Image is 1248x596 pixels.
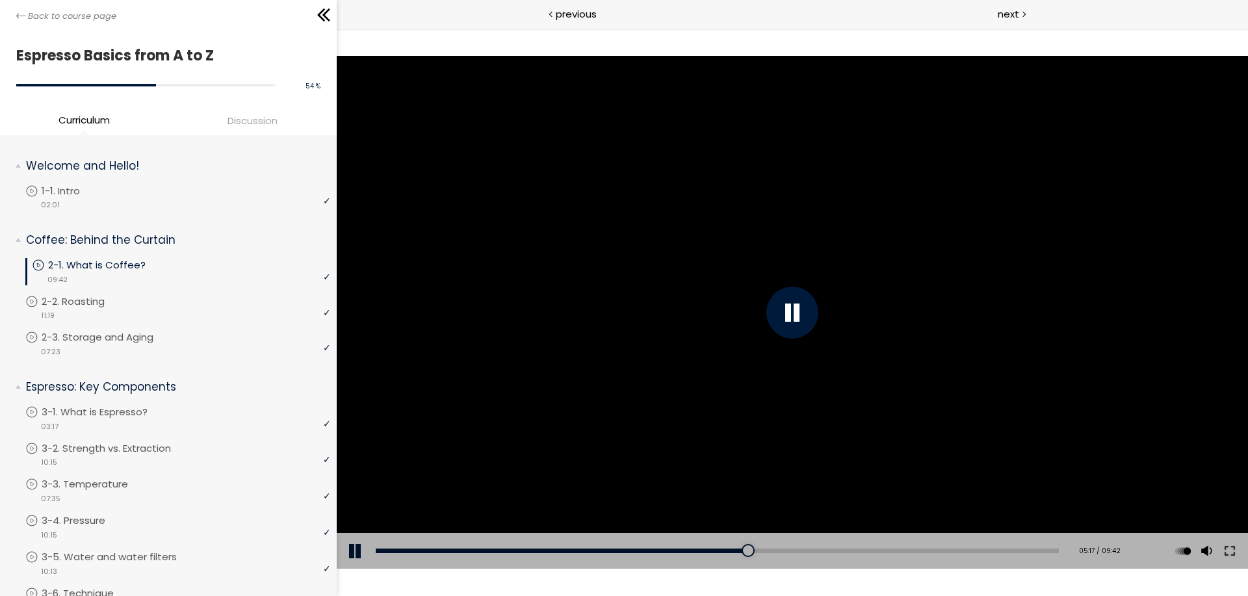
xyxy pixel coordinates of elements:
p: Espresso: Key Components [26,379,320,395]
span: Discussion [227,113,278,128]
h1: Espresso Basics from A to Z [16,44,314,68]
span: 07:35 [41,493,60,504]
div: 05:17 / 09:42 [734,517,784,528]
p: 2-1. What is Coffee? [48,258,172,272]
p: 3-5. Water and water filters [42,550,203,564]
p: 3-3. Temperature [42,477,154,491]
span: 02:01 [41,200,60,211]
span: 10:15 [41,530,57,541]
p: 1-1. Intro [42,184,106,198]
span: 10:15 [41,457,57,468]
p: 3-4. Pressure [42,513,131,528]
p: 3-1. What is Espresso? [42,405,174,419]
span: 11:19 [41,310,55,321]
span: 03:17 [41,421,58,432]
span: 07:23 [41,346,60,357]
button: Volume [860,504,879,541]
p: Coffee: Behind the Curtain [26,232,320,248]
p: 2-2. Roasting [42,294,131,309]
button: Play back rate [837,504,856,541]
span: next [998,6,1019,21]
p: 3-2. Strength vs. Extraction [42,441,197,456]
span: Curriculum [58,112,110,127]
span: 10:13 [41,566,57,577]
span: Back to course page [28,10,116,23]
div: Change playback rate [835,504,858,541]
span: previous [556,6,597,21]
p: Welcome and Hello! [26,158,320,174]
span: 09:42 [47,274,68,285]
span: 54 % [305,81,320,91]
p: 2-3. Storage and Aging [42,330,179,344]
a: Back to course page [16,10,116,23]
